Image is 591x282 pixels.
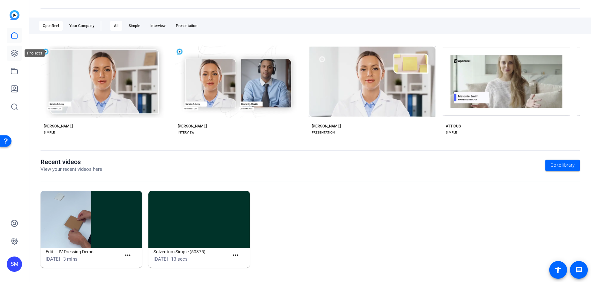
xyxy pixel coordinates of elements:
div: Simple [125,21,144,31]
div: ATTICUS [446,124,461,129]
div: [PERSON_NAME] [44,124,73,129]
mat-icon: more_horiz [124,251,132,259]
p: View your recent videos here [41,166,102,173]
mat-icon: message [575,266,583,274]
span: 3 mins [63,256,78,262]
img: Solventum Simple (50875) [148,191,250,248]
div: Projects [25,49,45,57]
img: blue-gradient.svg [10,10,19,20]
div: SM [7,257,22,272]
span: [DATE] [46,256,60,262]
h1: Recent videos [41,158,102,166]
div: PRESENTATION [312,130,335,135]
div: SIMPLE [446,130,457,135]
div: [PERSON_NAME] [178,124,207,129]
a: Go to library [545,160,580,171]
div: OpenReel [39,21,63,31]
div: INTERVIEW [178,130,194,135]
div: Your Company [65,21,98,31]
div: Presentation [172,21,201,31]
img: Edit — IV Dressing Demo [41,191,142,248]
span: [DATE] [153,256,168,262]
mat-icon: more_horiz [232,251,240,259]
mat-icon: accessibility [554,266,562,274]
div: [PERSON_NAME] [312,124,341,129]
span: Go to library [550,162,575,169]
h1: Edit — IV Dressing Demo [46,248,121,256]
div: SIMPLE [44,130,55,135]
div: Interview [146,21,169,31]
div: All [110,21,122,31]
span: 13 secs [171,256,188,262]
h1: Solventum Simple (50875) [153,248,229,256]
